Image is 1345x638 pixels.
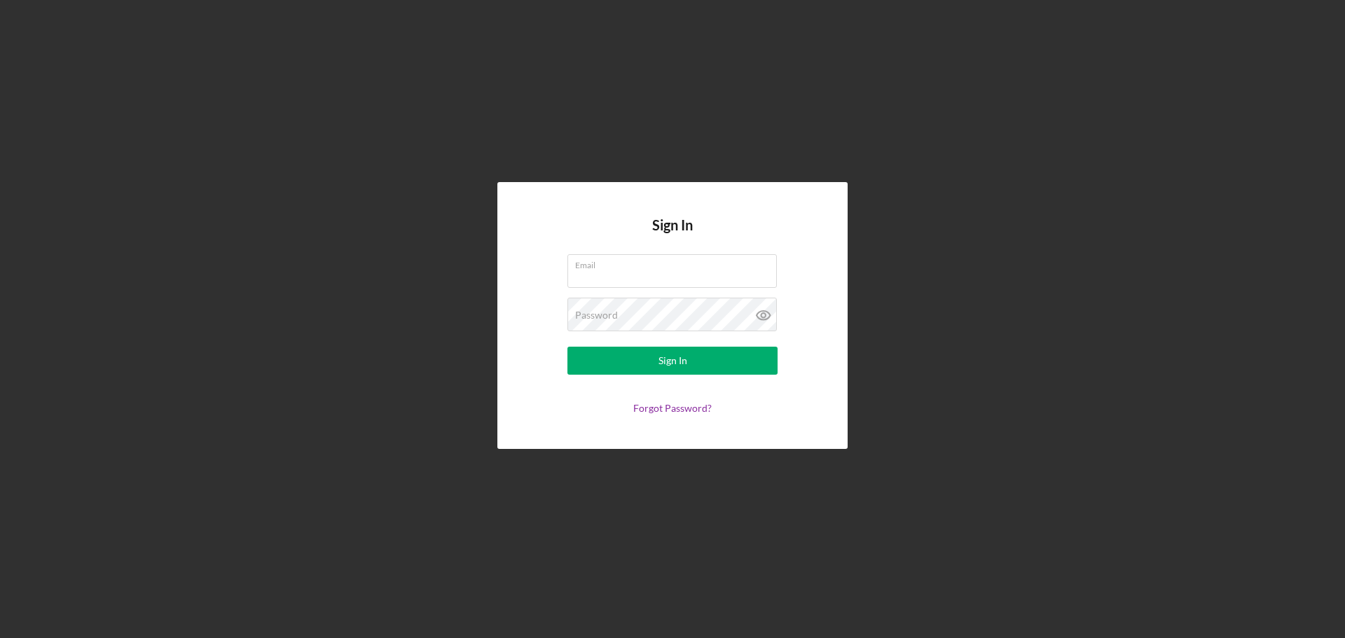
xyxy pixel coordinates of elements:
[575,310,618,321] label: Password
[652,217,693,254] h4: Sign In
[658,347,687,375] div: Sign In
[575,255,777,270] label: Email
[567,347,778,375] button: Sign In
[633,402,712,414] a: Forgot Password?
